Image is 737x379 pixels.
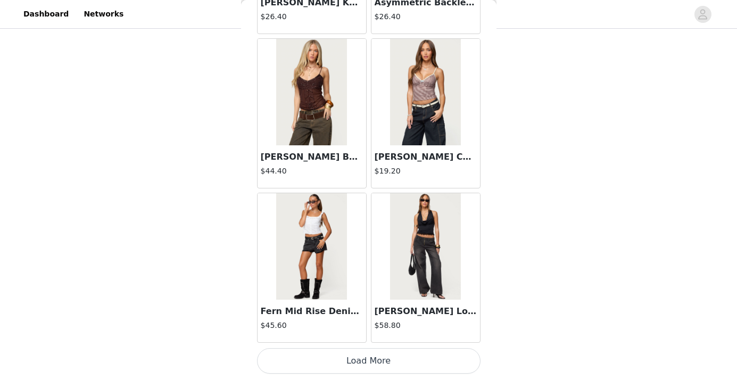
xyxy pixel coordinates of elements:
[261,320,363,331] h4: $45.60
[77,2,130,26] a: Networks
[257,348,481,374] button: Load More
[261,305,363,318] h3: Fern Mid Rise Denim Shorts
[375,151,477,163] h3: [PERSON_NAME] Contrast Gingham Tank Top
[390,39,461,145] img: Bettie Contrast Gingham Tank Top
[276,39,347,145] img: Azelia Beaded Sheer Mesh Top
[261,11,363,22] h4: $26.40
[375,320,477,331] h4: $58.80
[375,11,477,22] h4: $26.40
[375,305,477,318] h3: [PERSON_NAME] Low Rise Jeans
[276,193,347,300] img: Fern Mid Rise Denim Shorts
[261,166,363,177] h4: $44.40
[390,193,461,300] img: Aliyah Zip Low Rise Jeans
[261,151,363,163] h3: [PERSON_NAME] Beaded Sheer Mesh Top
[17,2,75,26] a: Dashboard
[375,166,477,177] h4: $19.20
[698,6,708,23] div: avatar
